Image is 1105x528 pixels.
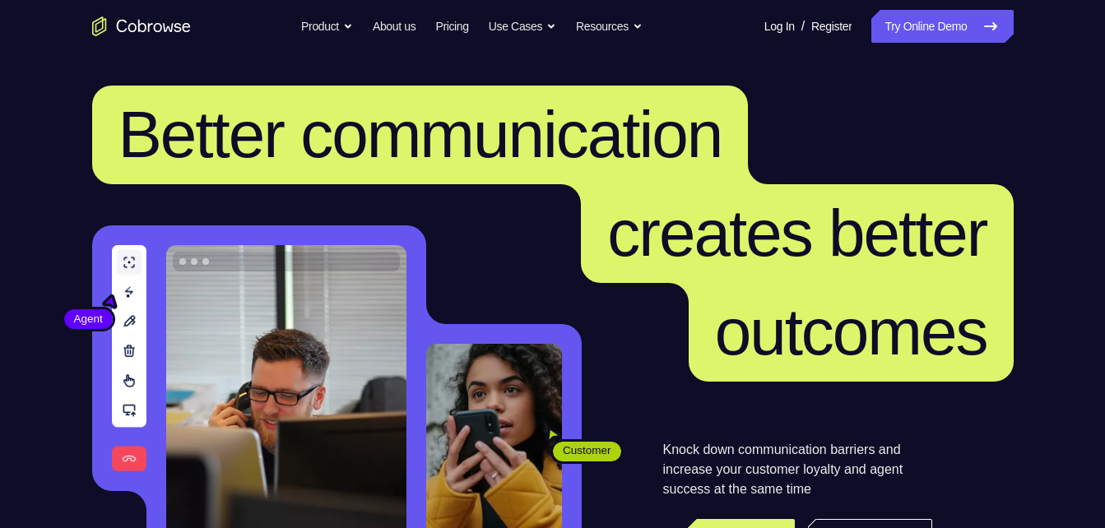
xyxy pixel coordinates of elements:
[301,10,353,43] button: Product
[373,10,416,43] a: About us
[435,10,468,43] a: Pricing
[811,10,852,43] a: Register
[715,295,987,368] span: outcomes
[663,440,932,499] p: Knock down communication barriers and increase your customer loyalty and agent success at the sam...
[489,10,556,43] button: Use Cases
[118,98,722,171] span: Better communication
[607,197,987,270] span: creates better
[801,16,805,36] span: /
[576,10,643,43] button: Resources
[92,16,191,36] a: Go to the home page
[764,10,795,43] a: Log In
[871,10,1013,43] a: Try Online Demo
